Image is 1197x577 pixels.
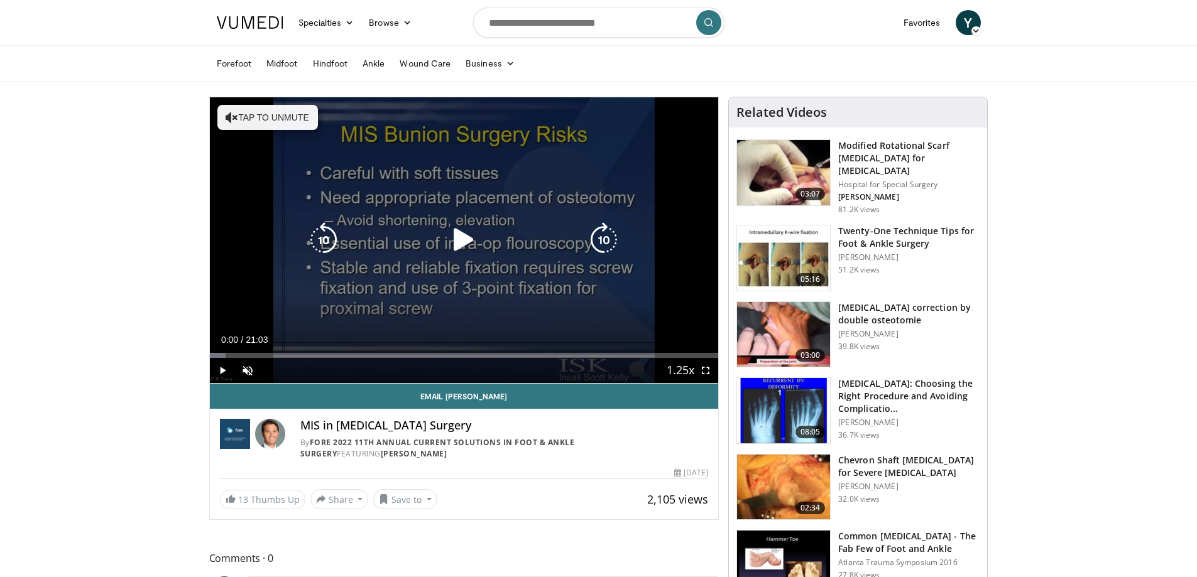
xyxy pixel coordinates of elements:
[838,377,980,415] h3: [MEDICAL_DATA]: Choosing the Right Procedure and Avoiding Complicatio…
[310,489,369,509] button: Share
[838,482,980,492] p: [PERSON_NAME]
[300,437,575,459] a: FORE 2022 11th Annual Current Solutions in Foot & Ankle Surgery
[668,358,693,383] button: Playback Rate
[210,358,235,383] button: Play
[235,358,260,383] button: Unmute
[210,97,719,384] video-js: Video Player
[473,8,724,38] input: Search topics, interventions
[838,301,980,326] h3: [MEDICAL_DATA] correction by double osteotomie
[300,437,709,460] div: By FEATURING
[381,448,447,459] a: [PERSON_NAME]
[246,335,268,345] span: 21:03
[305,51,356,76] a: Hindfoot
[458,51,522,76] a: Business
[217,16,283,29] img: VuMedi Logo
[221,335,238,345] span: 0:00
[300,419,709,433] h4: MIS in [MEDICAL_DATA] Surgery
[210,353,719,358] div: Progress Bar
[736,105,827,120] h4: Related Videos
[217,105,318,130] button: Tap to unmute
[795,349,826,362] span: 03:00
[210,384,719,409] a: Email [PERSON_NAME]
[736,454,980,520] a: 02:34 Chevron Shaft [MEDICAL_DATA] for Severe [MEDICAL_DATA] [PERSON_NAME] 32.0K views
[838,530,980,555] h3: Common [MEDICAL_DATA] - The Fab Few of Foot and Ankle
[896,10,948,35] a: Favorites
[838,205,880,215] p: 81.2K views
[693,358,718,383] button: Fullscreen
[259,51,305,76] a: Midfoot
[220,419,250,449] img: FORE 2022 11th Annual Current Solutions in Foot & Ankle Surgery
[737,378,830,443] img: 3c75a04a-ad21-4ad9-966a-c963a6420fc5.150x105_q85_crop-smart_upscale.jpg
[838,418,980,428] p: [PERSON_NAME]
[795,188,826,200] span: 03:07
[956,10,981,35] a: Y
[737,140,830,205] img: Scarf_Osteotomy_100005158_3.jpg.150x105_q85_crop-smart_upscale.jpg
[361,10,419,35] a: Browse
[838,265,880,275] p: 51.2K views
[736,377,980,444] a: 08:05 [MEDICAL_DATA]: Choosing the Right Procedure and Avoiding Complicatio… [PERSON_NAME] 36.7K ...
[838,252,980,262] p: [PERSON_NAME]
[795,502,826,514] span: 02:34
[737,225,830,291] img: 6702e58c-22b3-47ce-9497-b1c0ae175c4c.150x105_q85_crop-smart_upscale.jpg
[838,430,880,440] p: 36.7K views
[838,139,980,177] h3: Modified Rotational Scarf [MEDICAL_DATA] for [MEDICAL_DATA]
[238,493,248,505] span: 13
[241,335,244,345] span: /
[209,550,719,566] span: Comments 0
[736,225,980,291] a: 05:16 Twenty-One Technique Tips for Foot & Ankle Surgery [PERSON_NAME] 51.2K views
[838,192,980,202] p: [PERSON_NAME]
[220,490,305,509] a: 13 Thumbs Up
[373,489,437,509] button: Save to
[838,342,880,352] p: 39.8K views
[795,273,826,286] span: 05:16
[291,10,362,35] a: Specialties
[737,302,830,367] img: 294729_0000_1.png.150x105_q85_crop-smart_upscale.jpg
[838,558,980,568] p: Atlanta Trauma Symposium 2016
[838,329,980,339] p: [PERSON_NAME]
[736,139,980,215] a: 03:07 Modified Rotational Scarf [MEDICAL_DATA] for [MEDICAL_DATA] Hospital for Special Surgery [P...
[209,51,260,76] a: Forefoot
[255,419,285,449] img: Avatar
[355,51,392,76] a: Ankle
[392,51,458,76] a: Wound Care
[674,467,708,478] div: [DATE]
[736,301,980,368] a: 03:00 [MEDICAL_DATA] correction by double osteotomie [PERSON_NAME] 39.8K views
[838,225,980,250] h3: Twenty-One Technique Tips for Foot & Ankle Surgery
[838,454,980,479] h3: Chevron Shaft [MEDICAL_DATA] for Severe [MEDICAL_DATA]
[647,492,708,507] span: 2,105 views
[838,180,980,190] p: Hospital for Special Surgery
[795,426,826,438] span: 08:05
[737,455,830,520] img: sanhudo_chevron_3.png.150x105_q85_crop-smart_upscale.jpg
[838,494,880,504] p: 32.0K views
